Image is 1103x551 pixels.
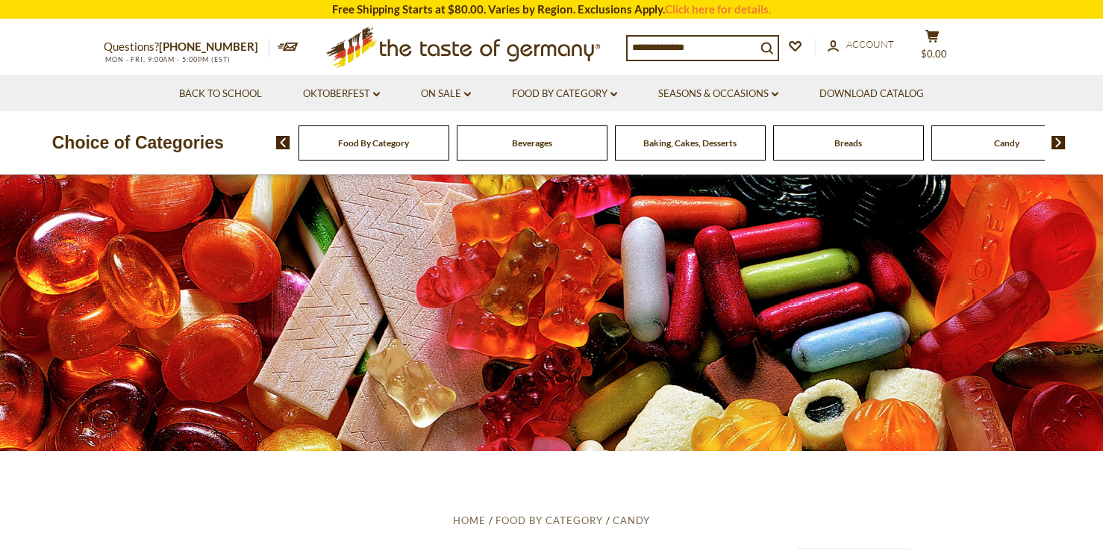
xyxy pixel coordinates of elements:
p: Questions? [104,37,269,57]
a: Download Catalog [819,86,924,102]
a: Candy [613,514,650,526]
span: MON - FRI, 9:00AM - 5:00PM (EST) [104,55,231,63]
a: Back to School [179,86,262,102]
a: Candy [994,137,1019,149]
a: [PHONE_NUMBER] [159,40,258,53]
img: previous arrow [276,136,290,149]
a: Beverages [512,137,552,149]
a: On Sale [421,86,471,102]
span: Account [846,38,894,50]
button: $0.00 [910,29,954,66]
a: Seasons & Occasions [658,86,778,102]
a: Home [453,514,486,526]
a: Breads [834,137,862,149]
a: Oktoberfest [303,86,380,102]
a: Food By Category [496,514,603,526]
a: Food By Category [512,86,617,102]
span: $0.00 [921,48,947,60]
a: Baking, Cakes, Desserts [643,137,737,149]
a: Click here for details. [665,2,771,16]
a: Food By Category [338,137,409,149]
a: Account [828,37,894,53]
img: next arrow [1052,136,1066,149]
